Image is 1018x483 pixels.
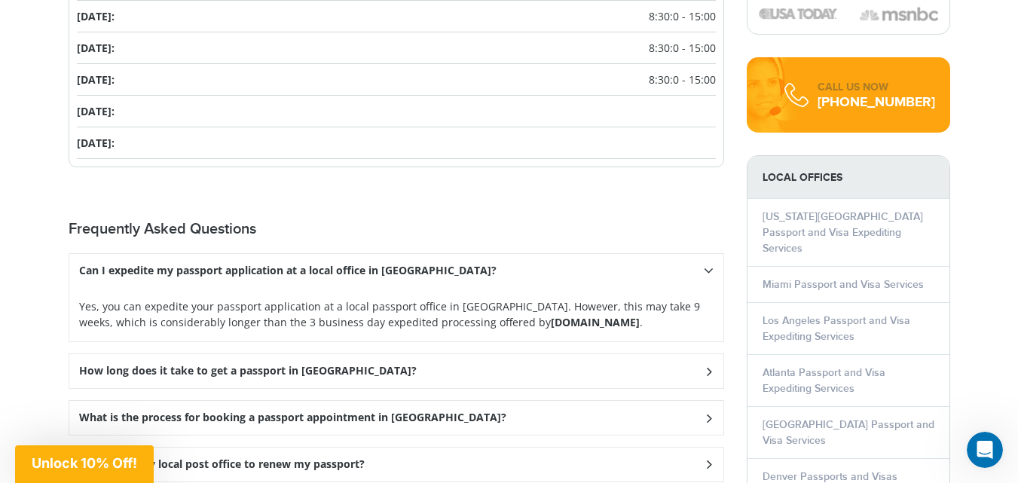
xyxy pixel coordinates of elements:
a: Miami Passport and Visa Services [763,278,924,291]
li: [DATE]: [77,127,716,159]
a: Denver Passports and Visas [763,470,897,483]
img: image description [860,5,938,23]
div: CALL US NOW [818,80,935,95]
li: [DATE]: [77,64,716,96]
strong: LOCAL OFFICES [747,156,949,199]
h2: Frequently Asked Questions [69,220,724,238]
iframe: Intercom live chat [967,432,1003,468]
p: Yes, you can expedite your passport application at a local passport office in [GEOGRAPHIC_DATA]. ... [79,298,714,330]
li: [DATE]: [77,32,716,64]
h3: How long does it take to get a passport in [GEOGRAPHIC_DATA]? [79,365,417,378]
div: [PHONE_NUMBER] [818,95,935,110]
h3: Can I go to my local post office to renew my passport? [79,458,365,471]
h3: Can I expedite my passport application at a local office in [GEOGRAPHIC_DATA]? [79,264,497,277]
a: Los Angeles Passport and Visa Expediting Services [763,314,910,343]
span: 8:30:0 - 15:00 [649,72,716,87]
div: Unlock 10% Off! [15,445,154,483]
h3: What is the process for booking a passport appointment in [GEOGRAPHIC_DATA]? [79,411,506,424]
span: 8:30:0 - 15:00 [649,40,716,56]
li: [DATE]: [77,96,716,127]
li: [DATE]: [77,1,716,32]
img: image description [759,8,837,19]
strong: [DOMAIN_NAME] [551,315,640,329]
span: 8:30:0 - 15:00 [649,8,716,24]
a: [GEOGRAPHIC_DATA] Passport and Visa Services [763,418,934,447]
a: [US_STATE][GEOGRAPHIC_DATA] Passport and Visa Expediting Services [763,210,923,255]
a: Atlanta Passport and Visa Expediting Services [763,366,885,395]
span: Unlock 10% Off! [32,455,137,471]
